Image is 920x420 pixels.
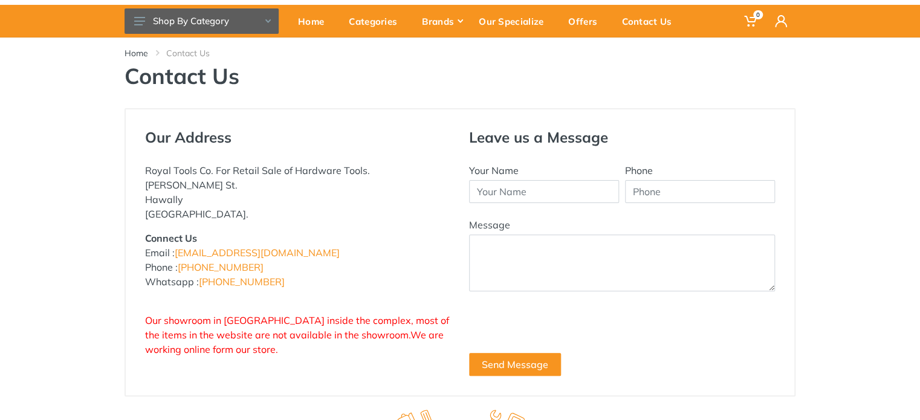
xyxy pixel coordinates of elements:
[469,129,775,146] h4: Leave us a Message
[290,5,340,37] a: Home
[125,63,795,89] h1: Contact Us
[166,47,228,59] li: Contact Us
[625,180,775,203] input: Phone
[614,5,688,37] a: Contact Us
[469,163,519,178] label: Your Name
[560,5,614,37] a: Offers
[145,232,197,244] strong: Connect Us
[469,180,619,203] input: Your Name
[125,8,279,34] button: Shop By Category
[145,231,451,289] p: Email : Phone : Whatsapp :
[340,8,413,34] div: Categories
[614,8,688,34] div: Contact Us
[199,276,285,288] a: [PHONE_NUMBER]
[470,5,560,37] a: Our Specialize
[125,47,148,59] a: Home
[145,314,449,355] span: Our showroom in [GEOGRAPHIC_DATA] inside the complex, most of the items in the website are not av...
[469,306,653,353] iframe: reCAPTCHA
[469,218,510,232] label: Message
[290,8,340,34] div: Home
[753,10,763,19] span: 0
[470,8,560,34] div: Our Specialize
[175,247,340,259] a: [EMAIL_ADDRESS][DOMAIN_NAME]
[469,353,561,376] button: Send Message
[340,5,413,37] a: Categories
[145,163,451,221] p: Royal Tools Co. For Retail Sale of Hardware Tools. [PERSON_NAME] St. Hawally [GEOGRAPHIC_DATA].
[736,5,766,37] a: 0
[625,163,653,178] label: Phone
[413,8,470,34] div: Brands
[560,8,614,34] div: Offers
[125,47,795,59] nav: breadcrumb
[145,129,451,146] h4: Our Address
[178,261,264,273] a: [PHONE_NUMBER]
